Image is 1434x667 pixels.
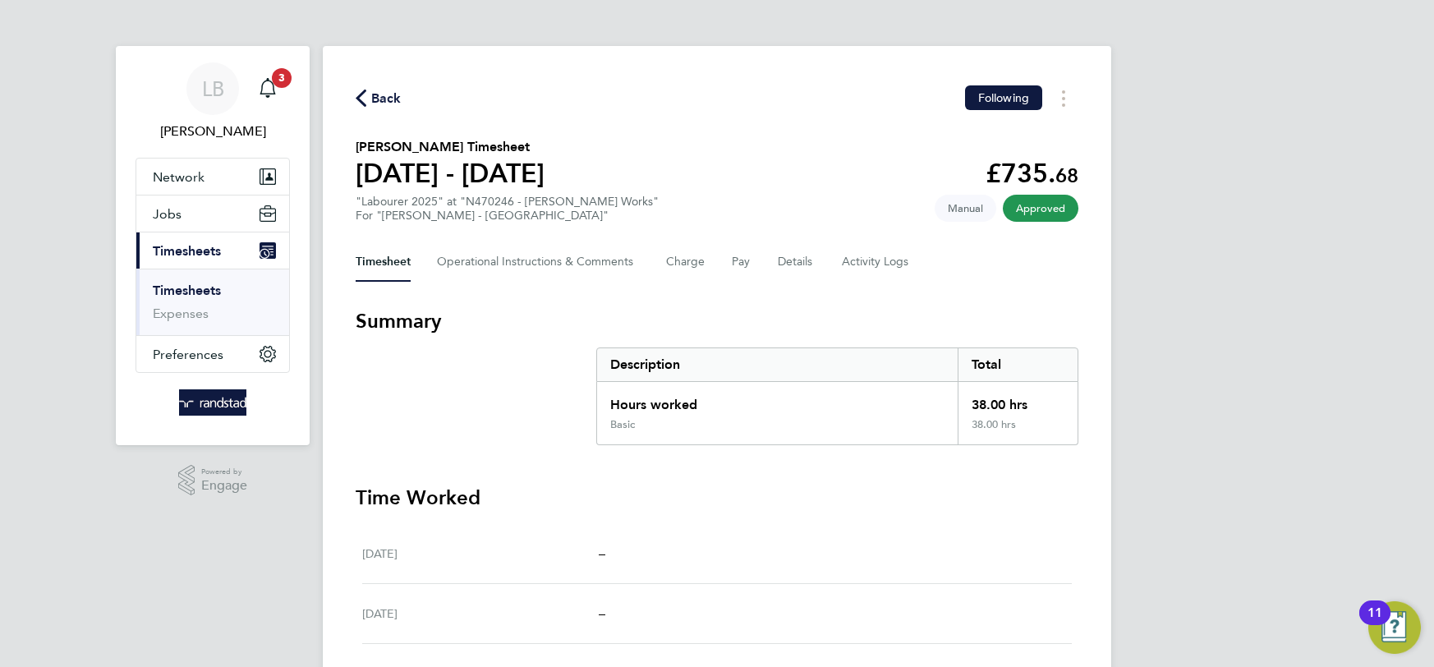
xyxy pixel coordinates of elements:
[356,242,411,282] button: Timesheet
[842,242,911,282] button: Activity Logs
[356,308,1078,334] h3: Summary
[136,62,290,141] a: LB[PERSON_NAME]
[178,465,248,496] a: Powered byEngage
[1003,195,1078,222] span: This timesheet has been approved.
[599,545,605,561] span: –
[136,336,289,372] button: Preferences
[153,306,209,321] a: Expenses
[153,347,223,362] span: Preferences
[437,242,640,282] button: Operational Instructions & Comments
[356,137,545,157] h2: [PERSON_NAME] Timesheet
[1049,85,1078,111] button: Timesheets Menu
[986,158,1078,189] app-decimal: £735.
[958,382,1078,418] div: 38.00 hrs
[958,418,1078,444] div: 38.00 hrs
[362,604,599,623] div: [DATE]
[1368,601,1421,654] button: Open Resource Center, 11 new notifications
[778,242,816,282] button: Details
[153,243,221,259] span: Timesheets
[136,389,290,416] a: Go to home page
[136,195,289,232] button: Jobs
[597,382,958,418] div: Hours worked
[251,62,284,115] a: 3
[958,348,1078,381] div: Total
[201,465,247,479] span: Powered by
[362,544,599,563] div: [DATE]
[136,122,290,141] span: Louis Barnfield
[356,485,1078,511] h3: Time Worked
[935,195,996,222] span: This timesheet was manually created.
[272,68,292,88] span: 3
[978,90,1029,105] span: Following
[1367,613,1382,634] div: 11
[732,242,751,282] button: Pay
[610,418,635,431] div: Basic
[116,46,310,445] nav: Main navigation
[371,89,402,108] span: Back
[356,209,659,223] div: For "[PERSON_NAME] - [GEOGRAPHIC_DATA]"
[356,195,659,223] div: "Labourer 2025" at "N470246 - [PERSON_NAME] Works"
[136,232,289,269] button: Timesheets
[201,479,247,493] span: Engage
[965,85,1042,110] button: Following
[596,347,1078,445] div: Summary
[153,169,205,185] span: Network
[356,88,402,108] button: Back
[599,605,605,621] span: –
[666,242,706,282] button: Charge
[597,348,958,381] div: Description
[136,159,289,195] button: Network
[356,157,545,190] h1: [DATE] - [DATE]
[1055,163,1078,187] span: 68
[179,389,247,416] img: randstad-logo-retina.png
[153,283,221,298] a: Timesheets
[202,78,224,99] span: LB
[153,206,182,222] span: Jobs
[136,269,289,335] div: Timesheets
